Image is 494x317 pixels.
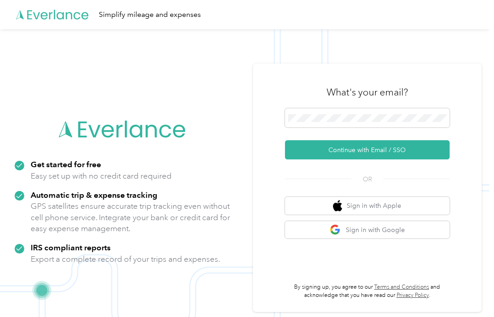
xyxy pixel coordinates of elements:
[285,221,450,239] button: google logoSign in with Google
[285,197,450,215] button: apple logoSign in with Apple
[31,243,111,252] strong: IRS compliant reports
[397,292,429,299] a: Privacy Policy
[31,254,220,265] p: Export a complete record of your trips and expenses.
[31,201,231,234] p: GPS satellites ensure accurate trip tracking even without cell phone service. Integrate your bank...
[99,9,201,21] div: Simplify mileage and expenses
[285,283,450,299] p: By signing up, you agree to our and acknowledge that you have read our .
[285,140,450,159] button: Continue with Email / SSO
[330,224,341,236] img: google logo
[327,86,408,99] h3: What's your email?
[31,159,101,169] strong: Get started for free
[374,284,429,291] a: Terms and Conditions
[351,174,383,184] span: OR
[333,200,342,211] img: apple logo
[31,190,157,200] strong: Automatic trip & expense tracking
[31,170,172,182] p: Easy set up with no credit card required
